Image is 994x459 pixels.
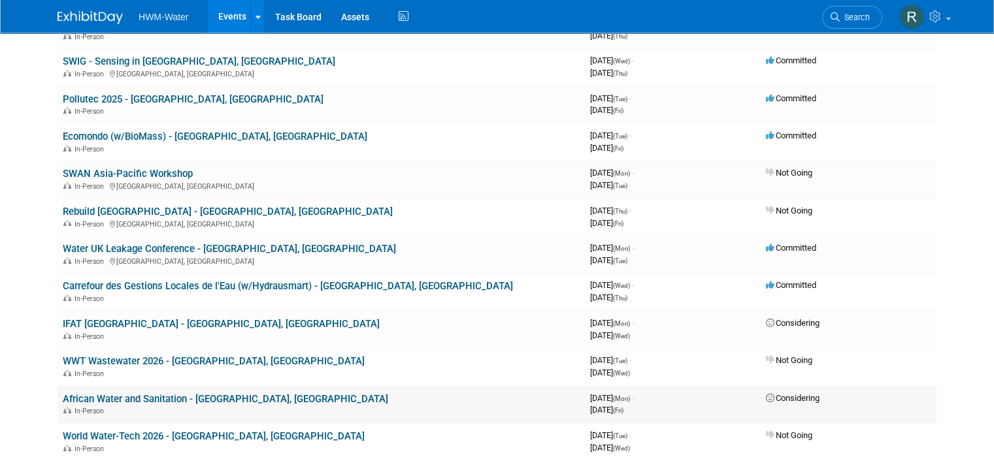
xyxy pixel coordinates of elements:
[63,107,71,114] img: In-Person Event
[63,218,580,229] div: [GEOGRAPHIC_DATA], [GEOGRAPHIC_DATA]
[613,407,623,414] span: (Fri)
[63,257,71,264] img: In-Person Event
[766,243,816,253] span: Committed
[590,393,634,403] span: [DATE]
[899,5,924,29] img: Rhys Salkeld
[766,93,816,103] span: Committed
[75,107,108,116] span: In-Person
[613,220,623,227] span: (Fri)
[632,318,634,328] span: -
[590,255,627,265] span: [DATE]
[590,280,634,290] span: [DATE]
[766,430,812,440] span: Not Going
[632,393,634,403] span: -
[766,55,816,65] span: Committed
[63,430,365,442] a: World Water-Tech 2026 - [GEOGRAPHIC_DATA], [GEOGRAPHIC_DATA]
[822,6,882,29] a: Search
[75,220,108,229] span: In-Person
[75,70,108,78] span: In-Person
[63,55,335,67] a: SWIG - Sensing in [GEOGRAPHIC_DATA], [GEOGRAPHIC_DATA]
[63,180,580,191] div: [GEOGRAPHIC_DATA], [GEOGRAPHIC_DATA]
[590,131,631,140] span: [DATE]
[75,445,108,453] span: In-Person
[613,432,627,439] span: (Tue)
[75,33,108,41] span: In-Person
[75,182,108,191] span: In-Person
[613,370,630,377] span: (Wed)
[75,332,108,341] span: In-Person
[613,294,627,302] span: (Thu)
[63,393,388,405] a: African Water and Sanitation - [GEOGRAPHIC_DATA], [GEOGRAPHIC_DATA]
[590,105,623,115] span: [DATE]
[629,93,631,103] span: -
[632,168,634,178] span: -
[63,407,71,413] img: In-Person Event
[632,243,634,253] span: -
[766,280,816,290] span: Committed
[590,318,634,328] span: [DATE]
[63,93,323,105] a: Pollutec 2025 - [GEOGRAPHIC_DATA], [GEOGRAPHIC_DATA]
[590,218,623,228] span: [DATE]
[766,168,812,178] span: Not Going
[629,430,631,440] span: -
[613,33,627,40] span: (Thu)
[613,445,630,452] span: (Wed)
[75,145,108,153] span: In-Person
[63,70,71,76] img: In-Person Event
[632,55,634,65] span: -
[766,318,820,328] span: Considering
[63,332,71,339] img: In-Person Event
[590,368,630,377] span: [DATE]
[613,170,630,177] span: (Mon)
[58,11,123,24] img: ExhibitDay
[590,31,627,40] span: [DATE]
[613,95,627,103] span: (Tue)
[840,12,870,22] span: Search
[590,180,627,190] span: [DATE]
[590,168,634,178] span: [DATE]
[613,133,627,140] span: (Tue)
[613,332,630,340] span: (Wed)
[63,318,380,330] a: IFAT [GEOGRAPHIC_DATA] - [GEOGRAPHIC_DATA], [GEOGRAPHIC_DATA]
[75,407,108,415] span: In-Person
[590,243,634,253] span: [DATE]
[590,143,623,153] span: [DATE]
[613,208,627,215] span: (Thu)
[63,131,367,142] a: Ecomondo (w/BioMass) - [GEOGRAPHIC_DATA], [GEOGRAPHIC_DATA]
[63,182,71,189] img: In-Person Event
[629,131,631,140] span: -
[590,55,634,65] span: [DATE]
[613,245,630,252] span: (Mon)
[613,182,627,189] span: (Tue)
[75,294,108,303] span: In-Person
[75,370,108,378] span: In-Person
[613,70,627,77] span: (Thu)
[613,282,630,289] span: (Wed)
[629,206,631,215] span: -
[613,257,627,264] span: (Tue)
[63,294,71,301] img: In-Person Event
[629,355,631,365] span: -
[63,355,365,367] a: WWT Wastewater 2026 - [GEOGRAPHIC_DATA], [GEOGRAPHIC_DATA]
[613,395,630,402] span: (Mon)
[63,145,71,151] img: In-Person Event
[590,443,630,452] span: [DATE]
[63,220,71,227] img: In-Person Event
[766,393,820,403] span: Considering
[613,320,630,327] span: (Mon)
[63,445,71,451] img: In-Person Event
[63,280,513,292] a: Carrefour des Gestions Locales de l'Eau (w/Hydrausmart) - [GEOGRAPHIC_DATA], [GEOGRAPHIC_DATA]
[766,355,812,365] span: Not Going
[766,131,816,140] span: Committed
[590,93,631,103] span: [DATE]
[590,430,631,440] span: [DATE]
[63,255,580,266] div: [GEOGRAPHIC_DATA], [GEOGRAPHIC_DATA]
[613,107,623,114] span: (Fri)
[63,168,193,180] a: SWAN Asia-Pacific Workshop
[590,330,630,340] span: [DATE]
[590,355,631,365] span: [DATE]
[590,68,627,78] span: [DATE]
[63,206,393,217] a: Rebuild [GEOGRAPHIC_DATA] - [GEOGRAPHIC_DATA], [GEOGRAPHIC_DATA]
[590,293,627,302] span: [DATE]
[63,370,71,376] img: In-Person Event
